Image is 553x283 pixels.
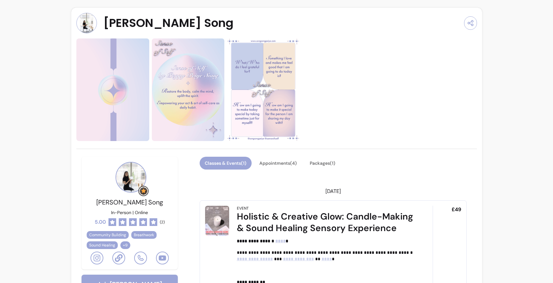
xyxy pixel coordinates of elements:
img: https://d22cr2pskkweo8.cloudfront.net/820301ad-f220-49a6-b4af-e742ef18f69a [227,38,299,141]
img: Provider image [116,162,146,193]
img: Holistic & Creative Glow: Candle-Making & Sound Healing Sensory Experience [205,206,229,236]
div: Event [237,206,249,211]
button: Classes & Events(1) [200,157,252,170]
span: [PERSON_NAME] Song [103,17,233,29]
img: https://d22cr2pskkweo8.cloudfront.net/af008573-16fb-4a43-9b2b-c9fd22944c33 [76,38,149,141]
span: Community Building [89,232,126,237]
span: ( 2 ) [160,220,165,225]
span: + 9 [122,243,129,248]
img: https://d22cr2pskkweo8.cloudfront.net/3e702d29-d617-43b1-84f2-f8bc9de30d2c [151,38,224,141]
img: Provider image [76,13,97,33]
span: Breathwork [134,232,154,237]
button: Appointments(4) [254,157,302,170]
span: Sound Healing [89,243,115,248]
span: £49 [452,206,461,213]
div: Holistic & Creative Glow: Candle-Making & Sound Healing Sensory Experience [237,211,415,234]
p: In-Person | Online [111,209,148,216]
header: [DATE] [200,185,467,198]
img: Grow [140,187,147,195]
span: 5.00 [95,218,106,226]
button: Packages(1) [305,157,341,170]
span: [PERSON_NAME] Song [96,198,163,206]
